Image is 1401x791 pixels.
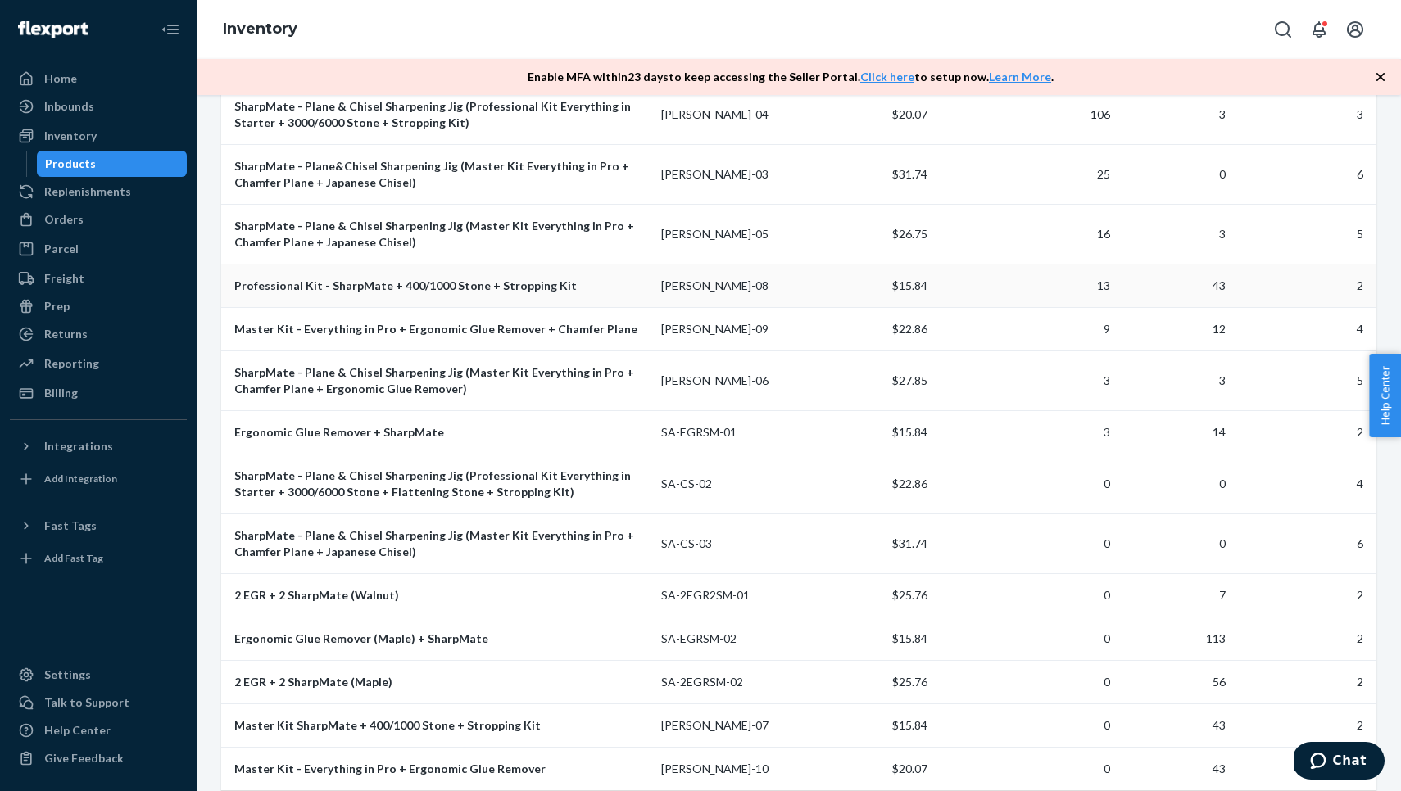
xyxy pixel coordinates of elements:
[10,293,187,319] a: Prep
[10,265,187,292] a: Freight
[37,151,188,177] a: Products
[655,307,886,350] td: [PERSON_NAME]-09
[10,93,187,120] a: Inbounds
[44,667,91,683] div: Settings
[1117,513,1232,573] td: 0
[886,573,1001,617] td: $25.76
[44,211,84,228] div: Orders
[10,321,187,347] a: Returns
[1001,410,1117,454] td: 3
[1001,513,1117,573] td: 0
[10,545,187,572] a: Add Fast Tag
[1232,617,1376,660] td: 2
[1232,573,1376,617] td: 2
[655,204,886,264] td: [PERSON_NAME]-05
[234,321,648,337] div: Master Kit - Everything in Pro + Ergonomic Glue Remover + Chamfer Plane
[1117,747,1232,790] td: 43
[655,264,886,307] td: [PERSON_NAME]-08
[44,551,103,565] div: Add Fast Tag
[1232,84,1376,144] td: 3
[1001,454,1117,513] td: 0
[1001,204,1117,264] td: 16
[44,438,113,454] div: Integrations
[1369,354,1401,437] span: Help Center
[1001,747,1117,790] td: 0
[45,156,96,172] div: Products
[528,69,1054,85] p: Enable MFA within 23 days to keep accessing the Seller Portal. to setup now. .
[10,466,187,492] a: Add Integration
[10,123,187,149] a: Inventory
[234,218,648,251] div: SharpMate - Plane & Chisel Sharpening Jig (Master Kit Everything in Pro + Chamfer Plane + Japanes...
[655,573,886,617] td: SA-2EGR2SM-01
[1117,84,1232,144] td: 3
[1117,264,1232,307] td: 43
[886,307,1001,350] td: $22.86
[1001,350,1117,410] td: 3
[1232,204,1376,264] td: 5
[1117,410,1232,454] td: 14
[44,128,97,144] div: Inventory
[1303,13,1335,46] button: Open notifications
[886,84,1001,144] td: $20.07
[1339,13,1372,46] button: Open account menu
[234,717,648,734] div: Master Kit SharpMate + 400/1000 Stone + Stropping Kit
[234,527,648,560] div: SharpMate - Plane & Chisel Sharpening Jig (Master Kit Everything in Pro + Chamfer Plane + Japanes...
[1232,410,1376,454] td: 2
[655,747,886,790] td: [PERSON_NAME]-10
[1117,454,1232,513] td: 0
[234,631,648,647] div: Ergonomic Glue Remover (Maple) + SharpMate
[989,70,1051,84] a: Learn More
[1232,513,1376,573] td: 6
[10,513,187,539] button: Fast Tags
[1232,350,1376,410] td: 5
[1117,204,1232,264] td: 3
[10,350,187,377] a: Reporting
[886,204,1001,264] td: $26.75
[655,144,886,204] td: [PERSON_NAME]-03
[10,745,187,771] button: Give Feedback
[655,454,886,513] td: SA-CS-02
[44,298,70,314] div: Prep
[655,513,886,573] td: SA-CS-03
[886,144,1001,204] td: $31.74
[234,587,648,603] div: 2 EGR + 2 SharpMate (Walnut)
[44,270,84,287] div: Freight
[10,179,187,205] a: Replenishments
[1117,703,1232,747] td: 43
[44,70,77,87] div: Home
[10,689,187,716] button: Talk to Support
[1001,573,1117,617] td: 0
[1117,660,1232,703] td: 56
[10,662,187,688] a: Settings
[886,660,1001,703] td: $25.76
[234,98,648,131] div: SharpMate - Plane & Chisel Sharpening Jig (Professional Kit Everything in Starter + 3000/6000 Sto...
[210,6,311,53] ol: breadcrumbs
[1001,144,1117,204] td: 25
[44,518,97,534] div: Fast Tags
[10,717,187,744] a: Help Center
[1001,264,1117,307] td: 13
[1232,747,1376,790] td: 3
[1294,742,1385,783] iframe: Opens a widget where you can chat to one of our agents
[234,761,648,777] div: Master Kit - Everything in Pro + Ergonomic Glue Remover
[1232,660,1376,703] td: 2
[1001,703,1117,747] td: 0
[234,278,648,294] div: Professional Kit - SharpMate + 400/1000 Stone + Stropping Kit
[1117,144,1232,204] td: 0
[44,385,78,401] div: Billing
[1117,573,1232,617] td: 7
[234,674,648,690] div: 2 EGR + 2 SharpMate (Maple)
[1117,617,1232,660] td: 113
[1001,617,1117,660] td: 0
[860,70,914,84] a: Click here
[1001,84,1117,144] td: 106
[655,410,886,454] td: SA-EGRSM-01
[1232,144,1376,204] td: 6
[10,380,187,406] a: Billing
[886,513,1001,573] td: $31.74
[1001,307,1117,350] td: 9
[234,158,648,191] div: SharpMate - Plane&Chisel Sharpening Jig (Master Kit Everything in Pro + Chamfer Plane + Japanese ...
[18,21,88,38] img: Flexport logo
[44,472,117,486] div: Add Integration
[10,433,187,459] button: Integrations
